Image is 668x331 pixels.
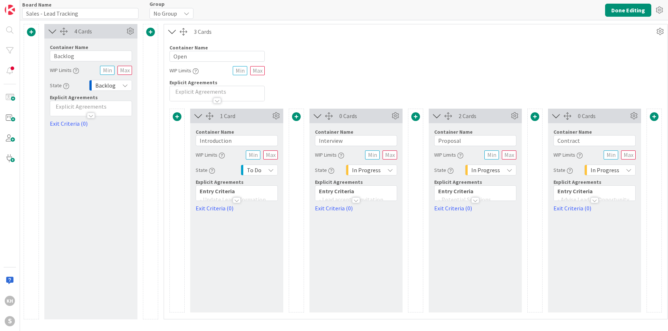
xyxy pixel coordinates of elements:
[553,164,573,177] div: State
[553,204,636,213] a: Exit Criteria (0)
[604,150,618,160] input: Min
[434,148,463,161] div: WIP Limits
[169,64,199,77] div: WIP Limits
[553,129,592,135] label: Container Name
[247,165,261,175] span: To Do
[365,150,380,160] input: Min
[621,150,636,160] input: Max
[315,135,397,146] input: Add container name...
[605,4,651,17] button: Done Editing
[95,80,116,90] span: Backlog
[196,148,225,161] div: WIP Limits
[196,135,278,146] input: Add container name...
[319,187,354,195] strong: Entry Criteria
[117,66,132,75] input: Max
[153,8,177,19] span: No Group
[169,44,208,51] label: Container Name
[50,51,132,61] input: Add container name...
[233,66,247,75] input: Min
[169,79,217,86] span: Explicit Agreements
[315,179,363,185] span: Explicit Agreements
[196,129,234,135] label: Container Name
[339,112,390,120] div: 0 Cards
[459,112,509,120] div: 2 Cards
[484,150,499,160] input: Min
[263,150,278,160] input: Max
[315,204,397,213] a: Exit Criteria (0)
[315,148,344,161] div: WIP Limits
[100,66,115,75] input: Min
[553,148,583,161] div: WIP Limits
[315,129,353,135] label: Container Name
[5,316,15,326] div: S
[471,165,500,175] span: In Progress
[50,79,69,92] div: State
[22,1,52,8] label: Board Name
[438,187,473,195] strong: Entry Criteria
[434,204,516,213] a: Exit Criteria (0)
[434,129,473,135] label: Container Name
[434,164,453,177] div: State
[250,66,265,75] input: Max
[246,150,260,160] input: Min
[5,296,15,306] div: KH
[502,150,516,160] input: Max
[50,64,79,77] div: WIP Limits
[352,165,381,175] span: In Progress
[200,187,235,195] strong: Entry Criteria
[434,135,516,146] input: Add container name...
[196,204,278,213] a: Exit Criteria (0)
[74,27,125,36] div: 4 Cards
[50,119,132,128] a: Exit Criteria (0)
[196,164,215,177] div: State
[557,187,593,195] strong: Entry Criteria
[434,179,482,185] span: Explicit Agreements
[5,5,15,15] img: Visit kanbanzone.com
[553,179,601,185] span: Explicit Agreements
[315,164,334,177] div: State
[50,44,88,51] label: Container Name
[149,1,165,7] span: Group
[553,135,636,146] input: Add container name...
[383,150,397,160] input: Max
[591,165,619,175] span: In Progress
[194,27,655,36] div: 3 Cards
[196,179,244,185] span: Explicit Agreements
[578,112,628,120] div: 0 Cards
[169,51,265,62] input: Add container name...
[220,112,271,120] div: 1 Card
[50,94,98,101] span: Explicit Agreements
